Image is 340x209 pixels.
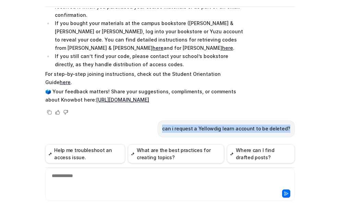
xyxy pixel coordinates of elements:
[227,144,295,163] button: Where can I find drafted posts?
[96,97,149,103] a: [URL][DOMAIN_NAME]
[45,70,246,86] p: For step-by-step joining instructions, check out the Student Orientation Guide .
[128,144,224,163] button: What are the best practices for creating topics?
[53,19,246,52] li: If you bought your materials at the campus bookstore ([PERSON_NAME] & [PERSON_NAME] or [PERSON_NA...
[53,52,246,69] li: If you still can’t find your code, please contact your school’s bookstore directly, as they handl...
[153,45,163,51] a: here
[162,125,290,133] p: can i request a Yellowdig learn account to be deleted?
[45,88,246,104] p: 🗳️ Your feedback matters! Share your suggestions, compliments, or comments about Knowbot here:
[222,45,233,51] a: here
[60,79,71,85] a: here
[45,144,125,163] button: Help me troubleshoot an access issue.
